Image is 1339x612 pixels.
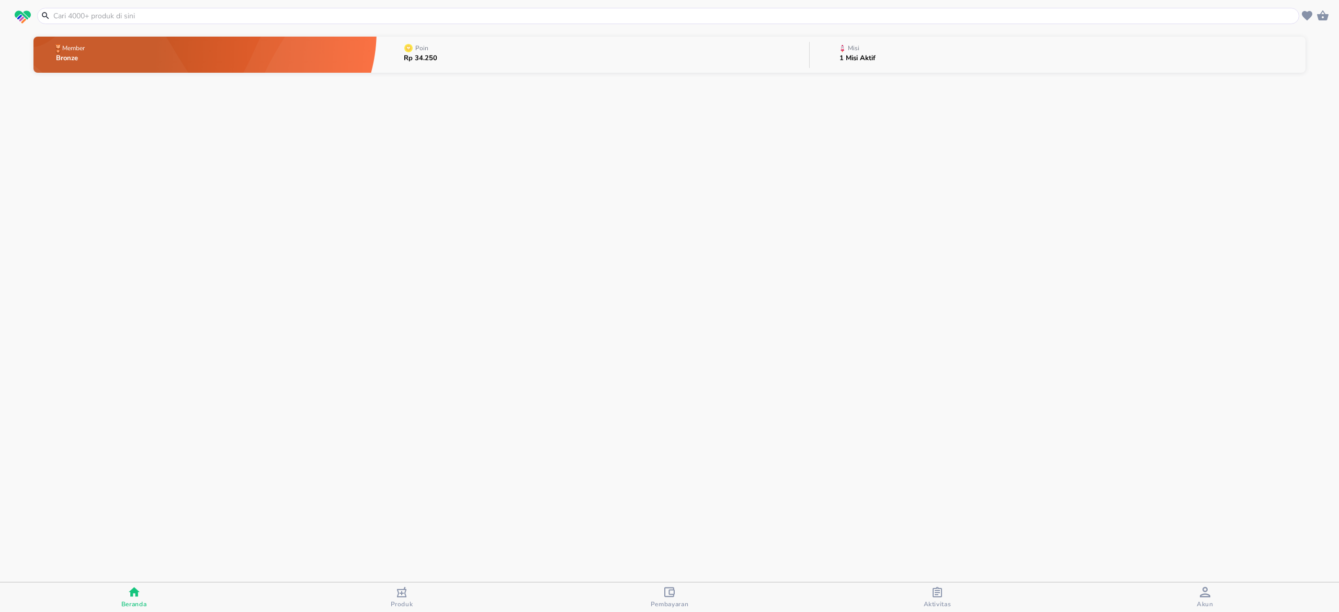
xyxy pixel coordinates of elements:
button: Aktivitas [803,583,1071,612]
span: Akun [1197,600,1213,608]
button: Pembayaran [536,583,803,612]
p: Misi [848,45,859,51]
button: PoinRp 34.250 [377,34,809,75]
input: Cari 4000+ produk di sini [52,10,1297,21]
button: Produk [268,583,536,612]
p: Bronze [56,55,87,62]
p: Rp 34.250 [404,55,437,62]
span: Beranda [121,600,147,608]
span: Pembayaran [651,600,689,608]
span: Produk [391,600,413,608]
button: Akun [1071,583,1339,612]
p: Poin [415,45,428,51]
span: Aktivitas [924,600,951,608]
p: 1 Misi Aktif [839,55,876,62]
button: Misi1 Misi Aktif [810,34,1306,75]
p: Member [62,45,85,51]
button: MemberBronze [33,34,377,75]
img: logo_swiperx_s.bd005f3b.svg [15,10,31,24]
